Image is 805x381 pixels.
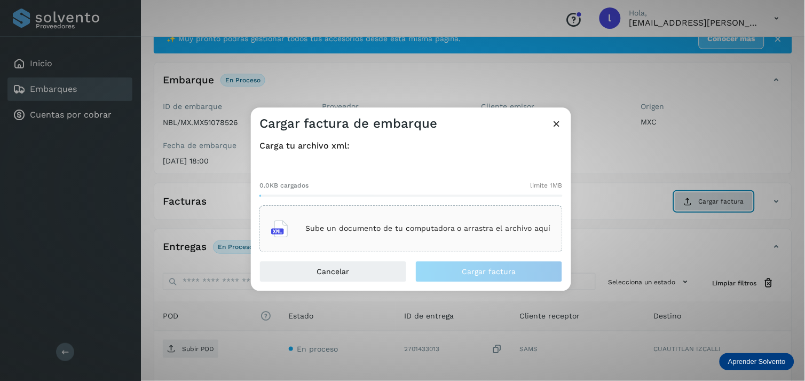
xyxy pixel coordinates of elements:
[259,261,407,282] button: Cancelar
[317,268,350,275] span: Cancelar
[259,141,563,151] h4: Carga tu archivo xml:
[259,116,437,131] h3: Cargar factura de embarque
[531,181,563,190] span: límite 1MB
[259,181,309,190] span: 0.0KB cargados
[728,357,786,366] p: Aprender Solvento
[720,353,794,370] div: Aprender Solvento
[415,261,563,282] button: Cargar factura
[462,268,516,275] span: Cargar factura
[305,224,551,234] p: Sube un documento de tu computadora o arrastra el archivo aquí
